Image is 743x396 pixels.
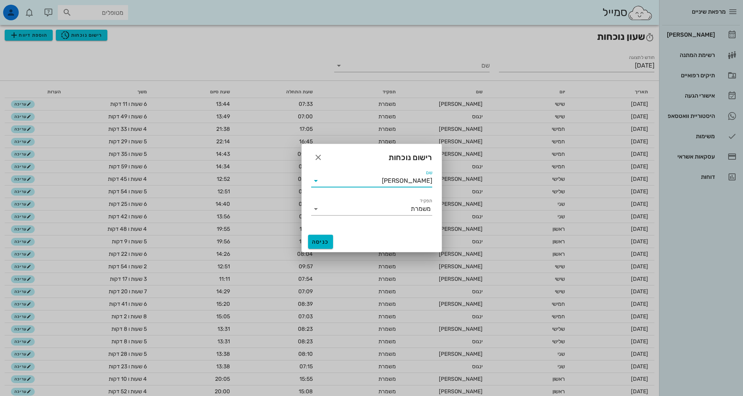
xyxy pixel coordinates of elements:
[311,203,432,215] div: תפקידמשמרת
[419,198,432,204] label: תפקיד
[426,170,432,176] label: שם
[302,144,442,168] div: רישום נוכחות
[411,205,431,212] div: משמרת
[311,239,330,245] span: כניסה
[308,235,333,249] button: כניסה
